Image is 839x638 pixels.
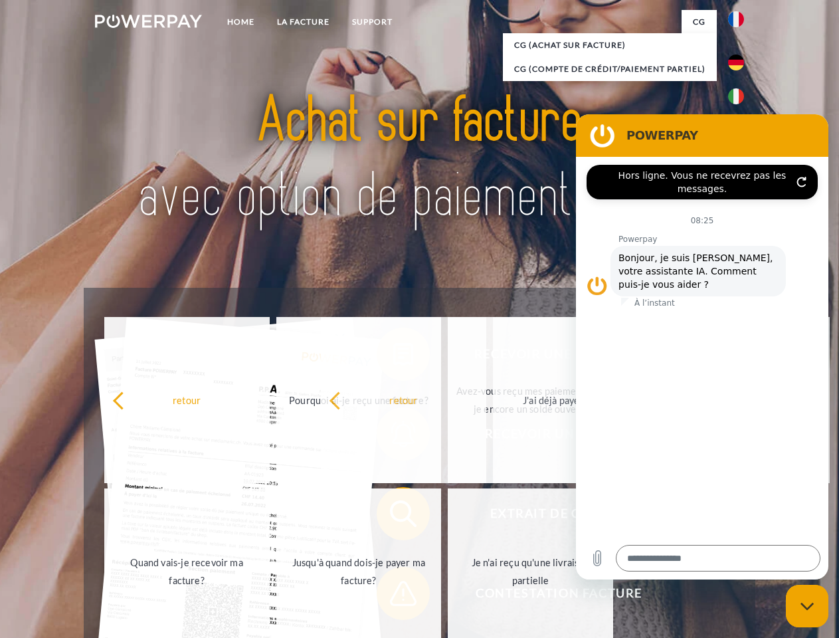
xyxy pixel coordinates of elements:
[112,554,262,589] div: Quand vais-je recevoir ma facture?
[576,114,828,580] iframe: Fenêtre de messagerie
[329,391,478,409] div: retour
[786,585,828,627] iframe: Bouton de lancement de la fenêtre de messagerie, conversation en cours
[456,554,605,589] div: Je n'ai reçu qu'une livraison partielle
[127,64,712,255] img: title-powerpay_fr.svg
[284,554,434,589] div: Jusqu'à quand dois-je payer ma facture?
[95,15,202,28] img: logo-powerpay-white.svg
[341,10,404,34] a: Support
[503,57,717,81] a: CG (Compte de crédit/paiement partiel)
[284,391,434,409] div: Pourquoi ai-je reçu une facture?
[501,391,650,409] div: J'ai déjà payé ma facture
[503,33,717,57] a: CG (achat sur facture)
[266,10,341,34] a: LA FACTURE
[728,54,744,70] img: de
[216,10,266,34] a: Home
[728,11,744,27] img: fr
[728,88,744,104] img: it
[112,391,262,409] div: retour
[682,10,717,34] a: CG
